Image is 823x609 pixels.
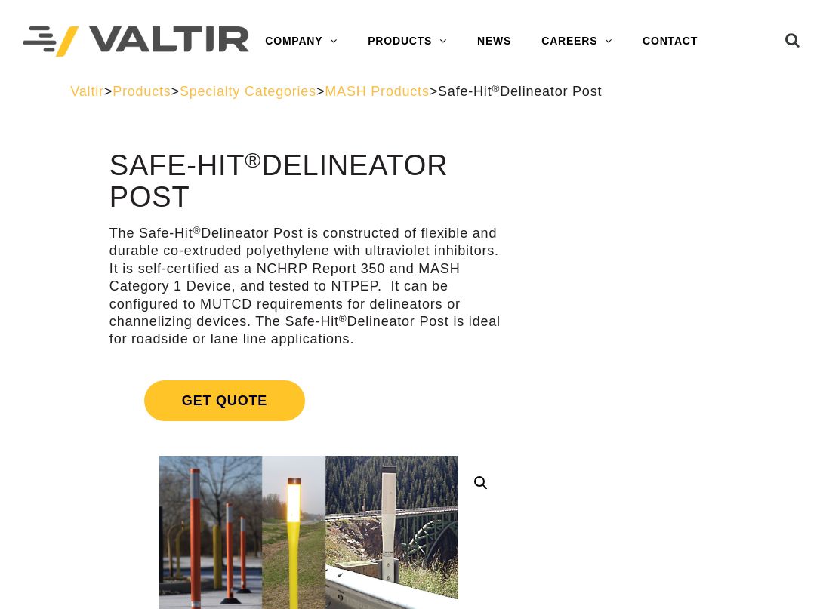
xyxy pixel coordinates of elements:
a: COMPANY [250,26,353,57]
sup: ® [245,148,261,172]
a: Get Quote [109,362,508,439]
div: > > > > [70,83,752,100]
span: Get Quote [144,380,305,421]
img: Valtir [23,26,249,57]
h1: Safe-Hit Delineator Post [109,150,508,214]
a: NEWS [462,26,526,57]
p: The Safe-Hit Delineator Post is constructed of flexible and durable co-extruded polyethylene with... [109,225,508,349]
sup: ® [339,313,347,324]
a: Valtir [70,84,103,99]
sup: ® [492,83,500,94]
span: Safe-Hit Delineator Post [438,84,602,99]
a: Specialty Categories [180,84,316,99]
a: Products [113,84,171,99]
sup: ® [193,225,201,236]
a: MASH Products [325,84,429,99]
a: PRODUCTS [353,26,462,57]
a: CONTACT [627,26,713,57]
a: CAREERS [526,26,627,57]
